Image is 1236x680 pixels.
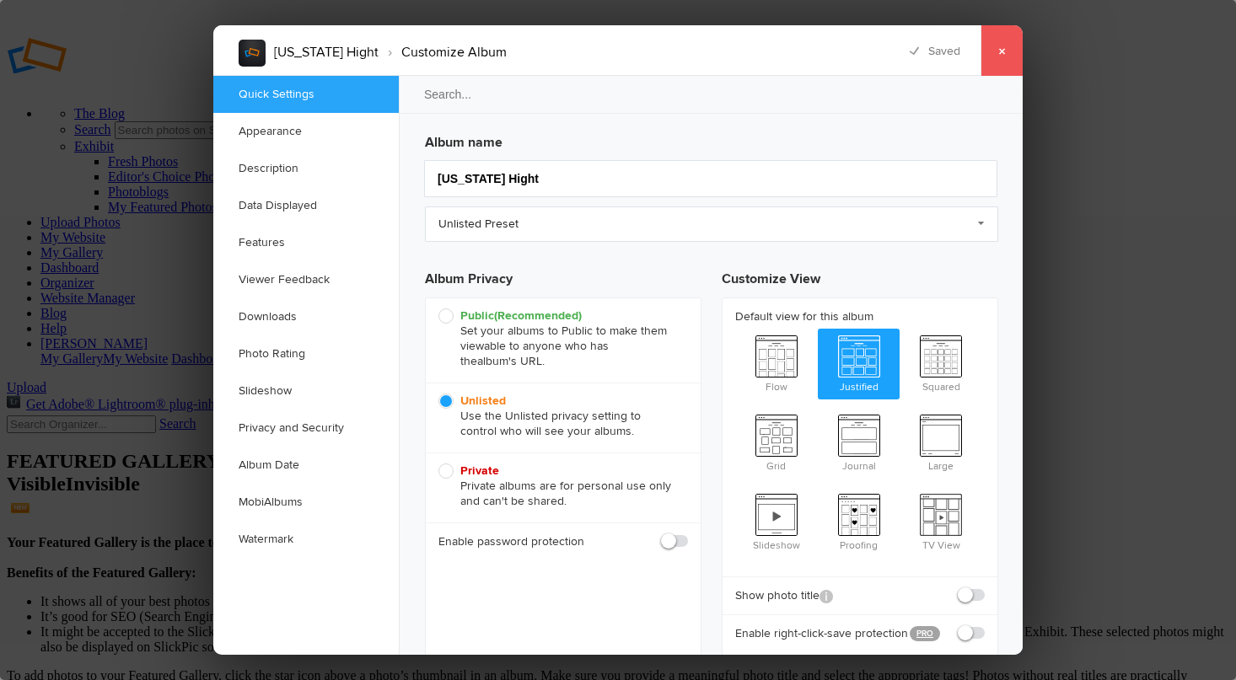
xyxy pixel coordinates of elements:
a: Photo Rating [213,335,399,372]
span: Proofing [818,487,900,554]
b: Public [460,308,582,323]
b: Show photo title [735,587,833,604]
span: Justified [818,329,900,396]
a: Privacy and Security [213,410,399,447]
a: Description [213,150,399,187]
a: Downloads [213,298,399,335]
b: Enable right-click-save protection [735,625,897,642]
a: Data Displayed [213,187,399,224]
a: Watermark [213,521,399,558]
a: Quick Settings [213,76,399,113]
b: Enable password protection [438,533,584,550]
input: Search... [398,75,1025,114]
a: Appearance [213,113,399,150]
h3: Album Privacy [425,255,701,297]
b: Private [460,463,499,478]
span: TV View [900,487,982,554]
span: Journal [818,408,900,475]
span: Set your albums to Public to make them viewable to anyone who has the [438,308,680,369]
span: Use the Unlisted privacy setting to control who will see your albums. [438,394,680,439]
a: Features [213,224,399,261]
a: × [981,25,1023,76]
span: Grid [735,408,818,475]
a: Slideshow [213,372,399,410]
li: Customize Album [379,38,507,67]
span: Slideshow [735,487,818,554]
span: Large [900,408,982,475]
a: Viewer Feedback [213,261,399,298]
li: [US_STATE] Hight [274,38,379,67]
span: Private albums are for personal use only and can't be shared. [438,463,680,509]
i: (Recommended) [494,308,582,323]
span: Flow [735,329,818,396]
span: Squared [900,329,982,396]
img: album_sample.webp [239,40,266,67]
b: Default view for this album [735,308,985,325]
a: MobiAlbums [213,484,399,521]
h3: Album name [425,126,998,153]
a: PRO [910,626,940,641]
span: album's URL. [477,354,545,368]
a: Unlisted Preset [425,206,998,242]
h3: Customize View [722,255,998,297]
b: Unlisted [460,394,506,408]
a: Album Date [213,447,399,484]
